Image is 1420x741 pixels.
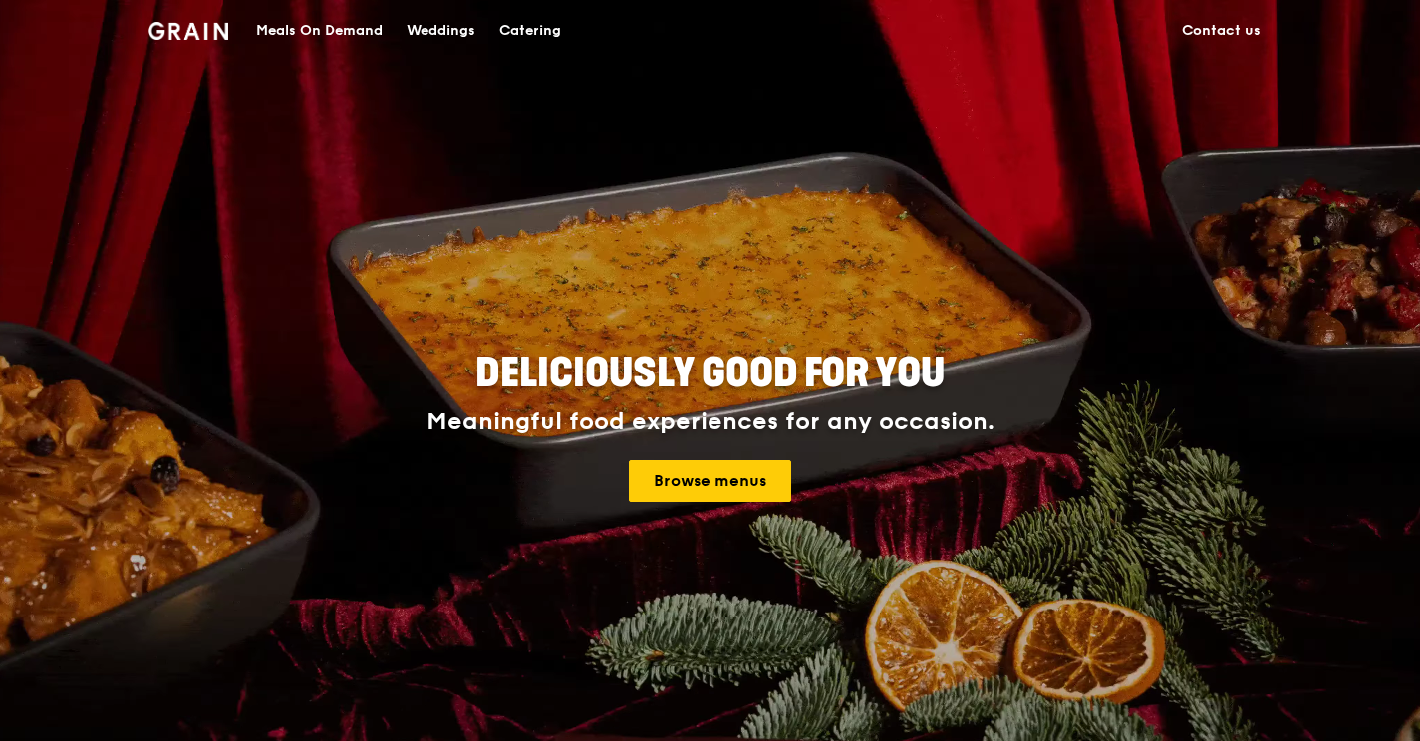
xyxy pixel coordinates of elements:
img: Grain [148,22,229,40]
a: Weddings [395,1,487,61]
div: Meaningful food experiences for any occasion. [352,408,1069,436]
a: Contact us [1170,1,1273,61]
div: Catering [499,1,561,61]
span: Deliciously good for you [475,350,945,397]
a: Catering [487,1,573,61]
a: Browse menus [629,460,791,502]
div: Meals On Demand [256,1,383,61]
div: Weddings [407,1,475,61]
